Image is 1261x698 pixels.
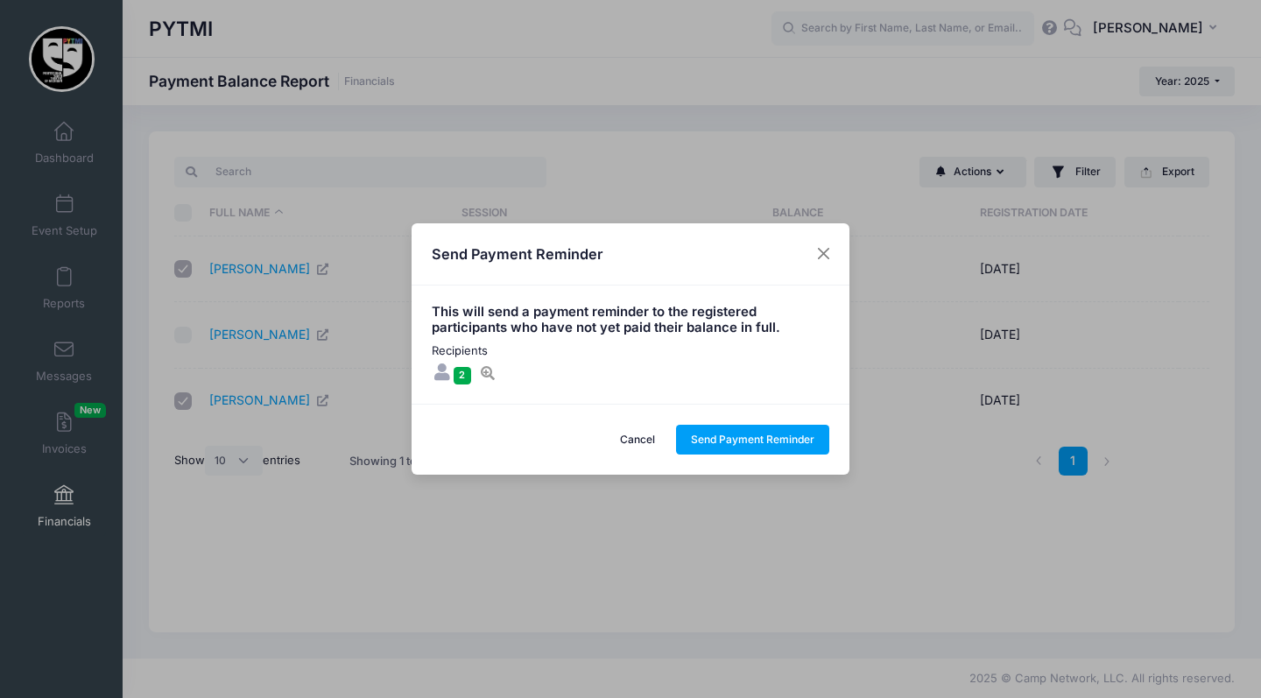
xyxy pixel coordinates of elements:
h5: This will send a payment reminder to the registered participants who have not yet paid their bala... [432,305,830,336]
label: Recipients [432,342,498,360]
span: 2 [454,367,471,384]
button: Close [808,238,840,270]
button: Send Payment Reminder [676,425,830,455]
h4: Send Payment Reminder [432,243,602,264]
button: Cancel [605,425,671,455]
